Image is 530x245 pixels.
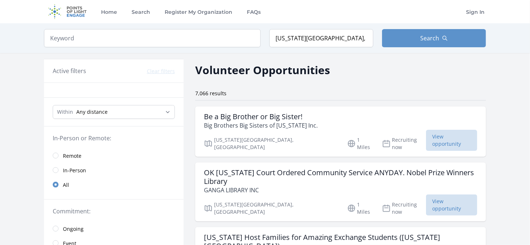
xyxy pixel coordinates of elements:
a: All [44,177,184,192]
legend: In-Person or Remote: [53,134,175,142]
a: Ongoing [44,221,184,236]
a: OK [US_STATE] Court Ordered Community Service ANYDAY. Nobel Prize Winners Library GANGA LIBRARY I... [195,162,486,221]
span: Remote [63,152,81,160]
p: Recruiting now [382,136,426,151]
span: 7,066 results [195,90,226,97]
h3: Active filters [53,67,86,75]
button: Clear filters [147,68,175,75]
span: In-Person [63,167,86,174]
span: View opportunity [426,194,477,216]
p: [US_STATE][GEOGRAPHIC_DATA], [GEOGRAPHIC_DATA] [204,136,338,151]
p: 1 Miles [347,136,373,151]
p: Big Brothers Big Sisters of [US_STATE] Inc. [204,121,318,130]
h3: OK [US_STATE] Court Ordered Community Service ANYDAY. Nobel Prize Winners Library [204,168,477,186]
select: Search Radius [53,105,175,119]
p: GANGA LIBRARY INC [204,186,477,194]
button: Search [382,29,486,47]
p: Recruiting now [382,201,426,216]
p: [US_STATE][GEOGRAPHIC_DATA], [GEOGRAPHIC_DATA] [204,201,338,216]
span: Ongoing [63,225,84,233]
input: Location [269,29,373,47]
h3: Be a Big Brother or Big Sister! [204,112,318,121]
h2: Volunteer Opportunities [195,62,330,78]
legend: Commitment: [53,207,175,216]
a: In-Person [44,163,184,177]
input: Keyword [44,29,261,47]
span: Search [420,34,439,43]
span: View opportunity [426,130,477,151]
span: All [63,181,69,189]
a: Remote [44,148,184,163]
p: 1 Miles [347,201,373,216]
a: Be a Big Brother or Big Sister! Big Brothers Big Sisters of [US_STATE] Inc. [US_STATE][GEOGRAPHIC... [195,107,486,157]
